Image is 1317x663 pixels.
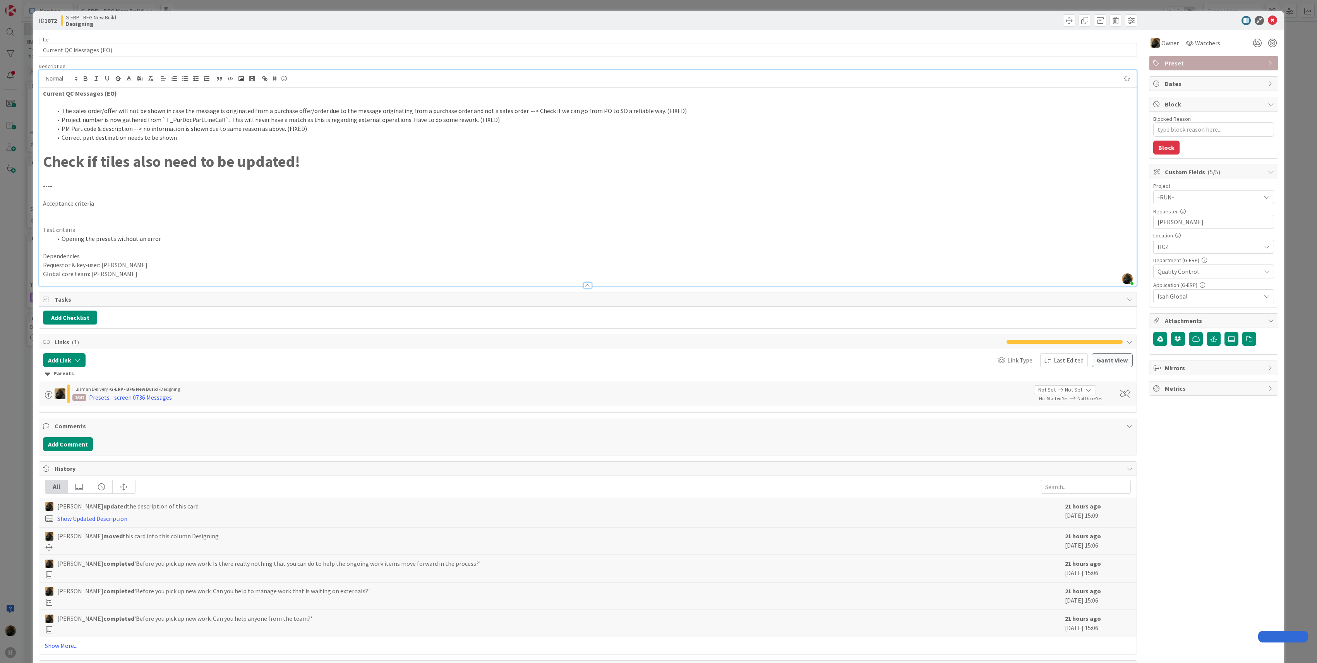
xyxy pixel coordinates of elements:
li: PM Part code & description --> no information is shown due to same reason as above. (FIXED) [52,124,1133,133]
input: type card name here... [39,43,1137,57]
button: Add Comment [43,437,93,451]
span: Watchers [1195,38,1220,48]
span: Quality Control [1158,267,1260,276]
span: HCZ [1158,242,1260,251]
span: Tasks [55,295,1123,304]
b: 21 hours ago [1065,587,1101,595]
span: [PERSON_NAME] 'Before you pick up new work: Can you help to manage work that is waiting on extern... [57,586,370,596]
b: 21 hours ago [1065,560,1101,567]
div: All [45,480,68,493]
li: The sales order/offer will not be shown in case the message is originated from a purchase offer/o... [52,106,1133,115]
div: 1641 [72,394,86,401]
span: [PERSON_NAME] 'Before you pick up new work: Can you help anyone from the team?' [57,614,312,623]
b: Designing [65,21,116,27]
b: G-ERP - BFG New Build › [110,386,160,392]
span: Owner [1161,38,1179,48]
b: completed [103,587,134,595]
span: Designing [160,386,180,392]
span: Block [1165,100,1264,109]
img: ND [45,587,53,596]
span: [PERSON_NAME] this card into this column Designing [57,531,219,541]
button: Last Edited [1040,353,1088,367]
b: completed [103,560,134,567]
span: History [55,464,1123,473]
p: Test criteria [43,225,1133,234]
div: Project [1153,183,1274,189]
span: ( 1 ) [72,338,79,346]
div: Presets - screen 0736 Messages [89,393,172,402]
span: Comments [55,421,1123,431]
strong: Current QC Messages (EO) [43,89,117,97]
span: Isah Global [1158,292,1260,301]
label: Title [39,36,49,43]
strong: Check if tiles also need to be updated! [43,152,300,171]
span: Link Type [1007,356,1032,365]
div: [DATE] 15:06 [1065,559,1131,578]
label: Blocked Reason [1153,115,1191,122]
span: Attachments [1165,316,1264,325]
span: Custom Fields [1165,167,1264,177]
img: ND [45,502,53,511]
span: Not Set [1065,386,1082,394]
li: Correct part destination needs to be shown [52,133,1133,142]
span: Mirrors [1165,363,1264,373]
b: 21 hours ago [1065,502,1101,510]
span: Not Set [1038,386,1056,394]
div: [DATE] 15:06 [1065,614,1131,633]
b: updated [103,502,127,510]
a: Show More... [45,641,1131,650]
span: Preset [1165,58,1264,68]
span: -RUN- [1158,192,1257,203]
span: G-ERP - BFG New Build [65,14,116,21]
b: completed [103,615,134,622]
div: [DATE] 15:06 [1065,531,1131,551]
b: moved [103,532,123,540]
li: Project number is now gathered from `T_PurDocPartLineCall`. This will never have a match as this ... [52,115,1133,124]
span: Metrics [1165,384,1264,393]
img: ND [45,560,53,568]
button: Block [1153,141,1180,155]
img: ND [45,615,53,623]
p: Acceptance criteria [43,199,1133,208]
img: ND [1151,38,1160,48]
span: Not Started Yet [1039,395,1068,401]
div: [DATE] 15:09 [1065,502,1131,523]
button: Gantt View [1092,353,1133,367]
div: Location [1153,233,1274,238]
div: [DATE] 15:06 [1065,586,1131,606]
p: Requestor & key-user: [PERSON_NAME] [43,261,1133,270]
b: 21 hours ago [1065,615,1101,622]
input: Search... [1041,480,1131,494]
li: Opening the presets without an error [52,234,1133,243]
p: Dependencies [43,252,1133,261]
div: Application (G-ERP) [1153,282,1274,288]
p: Global core team: [PERSON_NAME] [43,270,1133,278]
span: [PERSON_NAME] 'Before you pick up new work: Is there really nothing that you can do to help the o... [57,559,480,568]
a: Show Updated Description [57,515,127,522]
div: Department (G-ERP) [1153,258,1274,263]
span: ID [39,16,57,25]
span: Huisman Delivery › [72,386,110,392]
span: Dates [1165,79,1264,88]
button: Add Checklist [43,311,97,325]
span: Not Done Yet [1077,395,1102,401]
b: 21 hours ago [1065,532,1101,540]
button: Add Link [43,353,86,367]
img: ND [45,532,53,541]
span: ( 5/5 ) [1207,168,1220,176]
img: ND [55,388,65,399]
p: ---- [43,182,1133,191]
span: Last Edited [1054,356,1084,365]
div: Parents [45,369,1131,378]
span: [PERSON_NAME] the description of this card [57,502,199,511]
b: 1872 [45,17,57,24]
label: Requester [1153,208,1178,215]
span: Links [55,337,1003,347]
img: bsbeMNUZTxkOTm84dTjohdncO0W1oM4l.jpg [1122,273,1133,284]
span: Description [39,63,65,70]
